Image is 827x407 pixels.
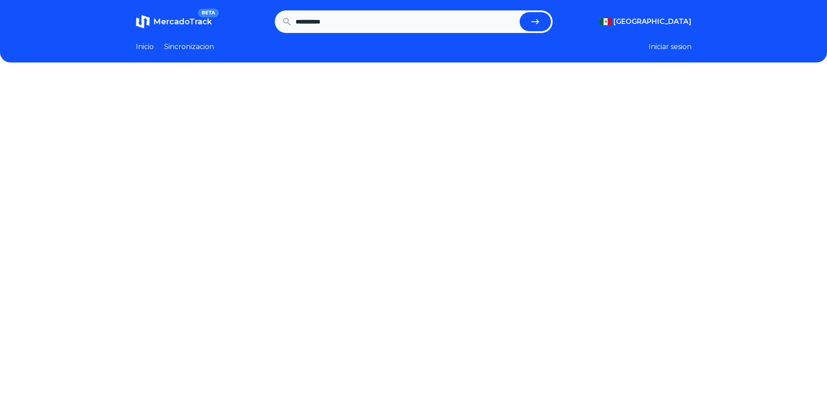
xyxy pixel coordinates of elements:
[136,42,154,52] a: Inicio
[136,15,150,29] img: MercadoTrack
[164,42,214,52] a: Sincronizacion
[136,15,212,29] a: MercadoTrackBETA
[649,42,692,52] button: Iniciar sesion
[600,16,692,27] button: [GEOGRAPHIC_DATA]
[613,16,692,27] span: [GEOGRAPHIC_DATA]
[198,9,218,17] span: BETA
[153,17,212,26] span: MercadoTrack
[600,18,612,25] img: Mexico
